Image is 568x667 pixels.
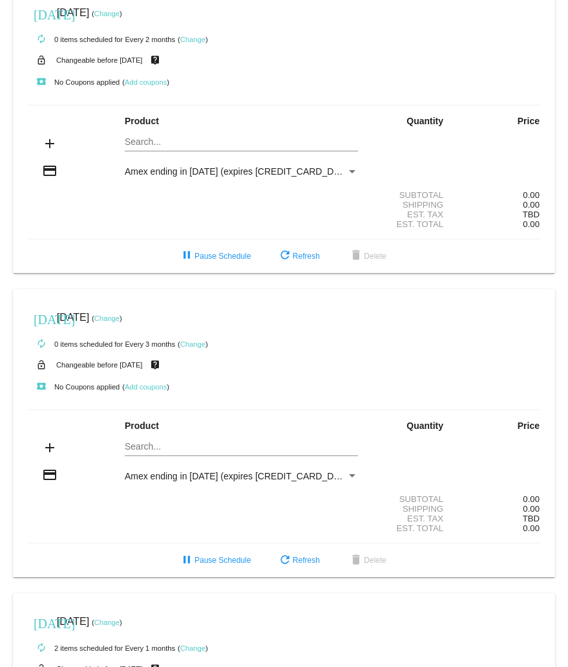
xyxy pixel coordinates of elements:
span: Amex ending in [DATE] (expires [CREDIT_CARD_DATA]) [125,471,355,481]
input: Search... [125,137,358,148]
small: Changeable before [DATE] [56,361,143,369]
small: ( ) [92,618,122,626]
mat-select: Payment Method [125,166,358,177]
mat-select: Payment Method [125,471,358,481]
input: Search... [125,442,358,452]
button: Refresh [267,245,330,268]
a: Add coupons [125,383,167,391]
span: TBD [523,514,540,523]
small: ( ) [92,314,122,322]
mat-icon: refresh [277,248,293,264]
div: 0.00 [454,190,540,200]
span: Pause Schedule [179,556,251,565]
span: 0.00 [523,219,540,229]
small: ( ) [178,340,208,348]
button: Delete [338,549,397,572]
mat-icon: pause [179,553,195,569]
strong: Product [125,116,159,126]
mat-icon: add [42,440,58,455]
mat-icon: [DATE] [34,6,49,21]
mat-icon: pause [179,248,195,264]
span: 0.00 [523,200,540,210]
mat-icon: credit_card [42,163,58,179]
button: Delete [338,245,397,268]
strong: Price [518,116,540,126]
button: Refresh [267,549,330,572]
mat-icon: [DATE] [34,311,49,326]
small: 2 items scheduled for Every 1 months [28,644,175,652]
mat-icon: live_help [147,356,163,373]
strong: Quantity [406,116,443,126]
div: Est. Tax [369,514,454,523]
mat-icon: [DATE] [34,615,49,630]
span: Refresh [277,252,320,261]
small: 0 items scheduled for Every 2 months [28,36,175,43]
a: Add coupons [125,78,167,86]
small: ( ) [92,10,122,17]
div: Est. Total [369,219,454,229]
strong: Quantity [406,421,443,431]
span: Amex ending in [DATE] (expires [CREDIT_CARD_DATA]) [125,166,355,177]
small: ( ) [178,36,208,43]
span: 0.00 [523,523,540,533]
small: ( ) [178,644,208,652]
small: ( ) [122,78,169,86]
button: Pause Schedule [169,549,261,572]
a: Change [94,10,120,17]
span: 0.00 [523,504,540,514]
strong: Price [518,421,540,431]
small: Changeable before [DATE] [56,56,143,64]
div: 0.00 [454,494,540,504]
a: Change [94,618,120,626]
a: Change [180,644,205,652]
span: Refresh [277,556,320,565]
mat-icon: refresh [277,553,293,569]
a: Change [180,36,205,43]
small: No Coupons applied [28,78,120,86]
strong: Product [125,421,159,431]
mat-icon: delete [348,248,364,264]
mat-icon: local_play [34,379,49,395]
small: 0 items scheduled for Every 3 months [28,340,175,348]
span: Delete [348,252,386,261]
div: Subtotal [369,494,454,504]
span: Pause Schedule [179,252,251,261]
div: Shipping [369,200,454,210]
small: No Coupons applied [28,383,120,391]
span: TBD [523,210,540,219]
mat-icon: live_help [147,52,163,69]
div: Subtotal [369,190,454,200]
mat-icon: lock_open [34,52,49,69]
div: Shipping [369,504,454,514]
mat-icon: lock_open [34,356,49,373]
small: ( ) [122,383,169,391]
mat-icon: autorenew [34,32,49,47]
span: Delete [348,556,386,565]
mat-icon: delete [348,553,364,569]
mat-icon: autorenew [34,336,49,352]
mat-icon: autorenew [34,640,49,656]
button: Pause Schedule [169,245,261,268]
div: Est. Total [369,523,454,533]
mat-icon: add [42,136,58,151]
mat-icon: local_play [34,74,49,90]
a: Change [94,314,120,322]
mat-icon: credit_card [42,467,58,483]
a: Change [180,340,205,348]
div: Est. Tax [369,210,454,219]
